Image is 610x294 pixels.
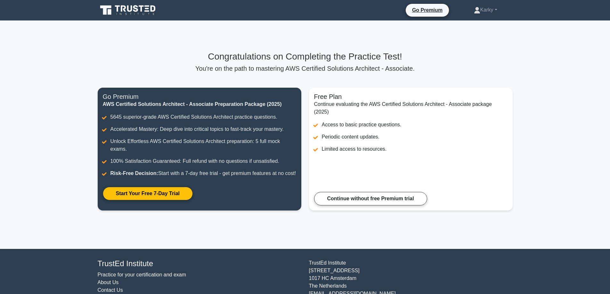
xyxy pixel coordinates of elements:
[408,6,446,14] a: Go Premium
[98,259,301,268] h4: TrustEd Institute
[98,280,119,285] a: About Us
[98,65,513,72] p: You're on the path to mastering AWS Certified Solutions Architect - Associate.
[459,4,513,16] a: Karky
[98,287,123,293] a: Contact Us
[314,192,427,205] a: Continue without free Premium trial
[103,187,193,200] a: Start Your Free 7-Day Trial
[98,272,186,277] a: Practice for your certification and exam
[98,51,513,62] h3: Congratulations on Completing the Practice Test!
